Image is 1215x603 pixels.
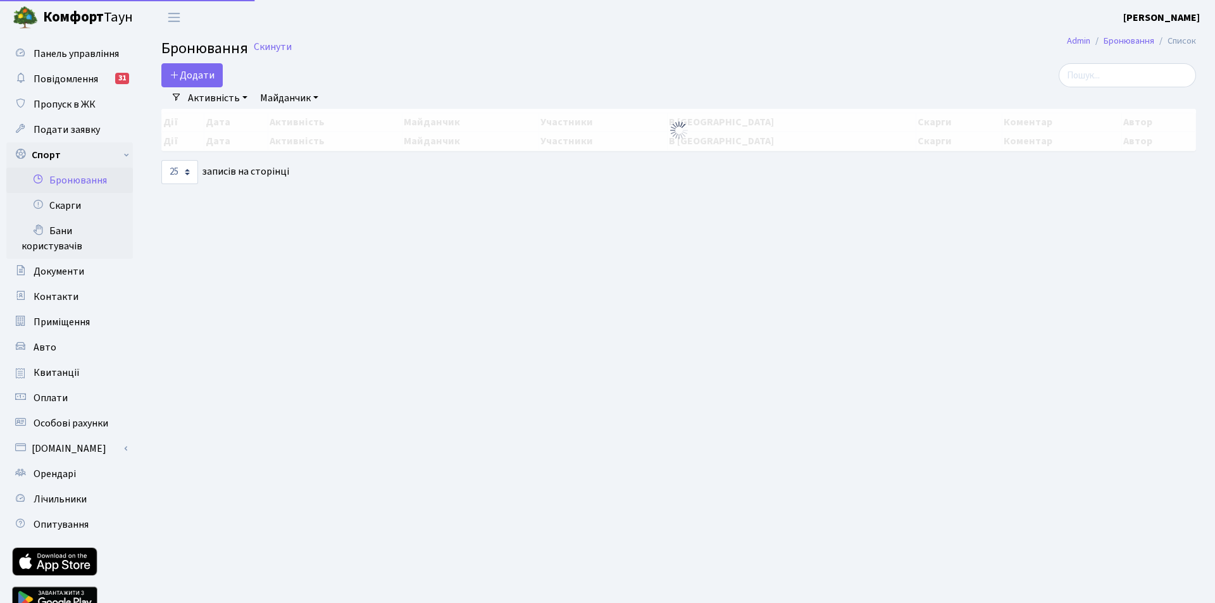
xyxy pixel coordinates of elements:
label: записів на сторінці [161,160,289,184]
a: [DOMAIN_NAME] [6,436,133,461]
a: Активність [183,87,252,109]
button: Переключити навігацію [158,7,190,28]
a: Панель управління [6,41,133,66]
a: Лічильники [6,487,133,512]
div: 31 [115,73,129,84]
input: Пошук... [1059,63,1196,87]
span: Особові рахунки [34,416,108,430]
img: logo.png [13,5,38,30]
a: Оплати [6,385,133,411]
a: Пропуск в ЖК [6,92,133,117]
b: [PERSON_NAME] [1123,11,1200,25]
span: Панель управління [34,47,119,61]
span: Опитування [34,518,89,532]
a: Спорт [6,142,133,168]
a: Документи [6,259,133,284]
a: Приміщення [6,309,133,335]
a: [PERSON_NAME] [1123,10,1200,25]
a: Авто [6,335,133,360]
nav: breadcrumb [1048,28,1215,54]
span: Оплати [34,391,68,405]
span: Подати заявку [34,123,100,137]
span: Документи [34,264,84,278]
span: Приміщення [34,315,90,329]
a: Квитанції [6,360,133,385]
b: Комфорт [43,7,104,27]
li: Список [1154,34,1196,48]
a: Опитування [6,512,133,537]
span: Пропуск в ЖК [34,97,96,111]
a: Бани користувачів [6,218,133,259]
a: Бронювання [6,168,133,193]
select: записів на сторінці [161,160,198,184]
a: Скарги [6,193,133,218]
a: Повідомлення31 [6,66,133,92]
a: Скинути [254,41,292,53]
span: Квитанції [34,366,80,380]
button: Додати [161,63,223,87]
a: Бронювання [1104,34,1154,47]
img: Обробка... [669,120,689,140]
span: Бронювання [161,37,248,59]
span: Лічильники [34,492,87,506]
a: Admin [1067,34,1090,47]
span: Повідомлення [34,72,98,86]
a: Подати заявку [6,117,133,142]
a: Орендарі [6,461,133,487]
span: Авто [34,340,56,354]
a: Особові рахунки [6,411,133,436]
a: Майданчик [255,87,323,109]
span: Контакти [34,290,78,304]
span: Орендарі [34,467,76,481]
span: Таун [43,7,133,28]
a: Контакти [6,284,133,309]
